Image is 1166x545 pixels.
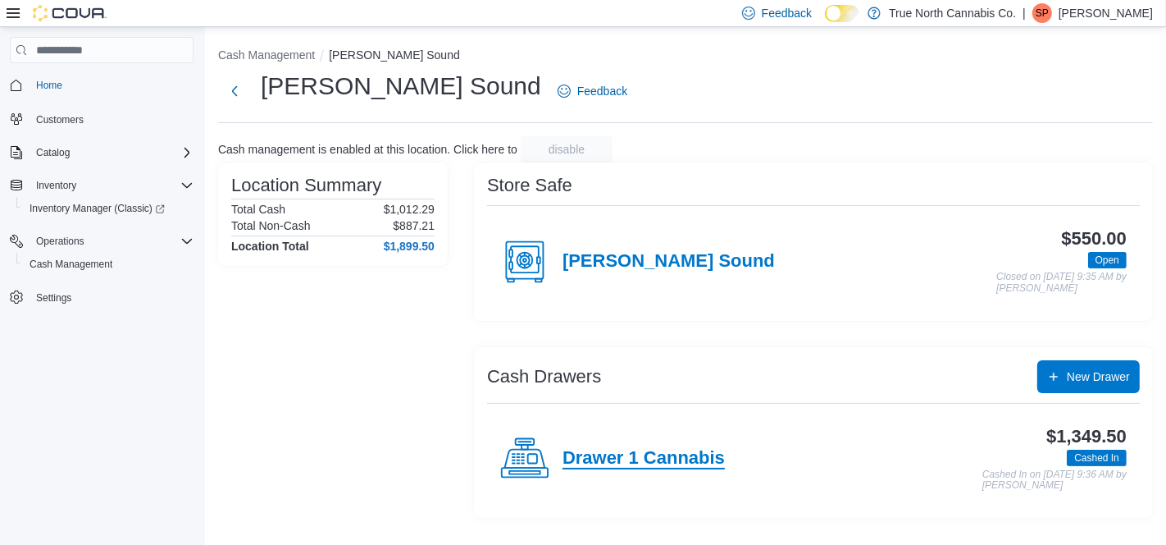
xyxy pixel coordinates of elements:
p: $887.21 [393,219,435,232]
span: SP [1036,3,1049,23]
button: Cash Management [218,48,315,62]
span: Open [1095,253,1119,268]
p: [PERSON_NAME] [1059,3,1153,23]
a: Inventory Manager (Classic) [16,197,200,220]
span: Catalog [36,146,70,159]
h4: [PERSON_NAME] Sound [563,251,775,272]
h3: $1,349.50 [1046,427,1127,447]
button: Inventory [3,174,200,197]
button: disable [521,136,613,163]
span: disable [549,141,585,158]
a: Customers [30,110,90,130]
span: Settings [30,287,194,308]
h6: Total Non-Cash [231,219,311,232]
span: New Drawer [1067,369,1130,385]
button: Cash Management [16,253,200,276]
a: Settings [30,288,78,308]
a: Cash Management [23,254,119,274]
button: Next [218,75,251,108]
span: Open [1088,252,1127,268]
p: Cashed In on [DATE] 9:36 AM by [PERSON_NAME] [982,469,1127,492]
div: Sandi Pew [1032,3,1052,23]
nav: Complex example [10,66,194,352]
h4: Location Total [231,240,309,253]
span: Customers [30,108,194,129]
nav: An example of EuiBreadcrumbs [218,47,1153,66]
button: Customers [3,107,200,131]
button: Settings [3,286,200,309]
a: Home [30,76,69,95]
h4: $1,899.50 [384,240,435,253]
span: Settings [36,291,71,305]
span: Feedback [762,5,812,21]
button: Catalog [3,141,200,164]
span: Home [30,75,194,95]
span: Dark Mode [825,22,826,23]
span: Customers [36,113,84,126]
a: Feedback [551,75,634,108]
span: Cash Management [23,254,194,274]
span: Inventory Manager (Classic) [23,199,194,218]
span: Cashed In [1067,450,1127,466]
p: $1,012.29 [384,203,435,216]
a: Inventory Manager (Classic) [23,199,171,218]
h6: Total Cash [231,203,285,216]
span: Operations [30,231,194,251]
p: | [1023,3,1026,23]
button: Inventory [30,176,83,195]
h3: Cash Drawers [487,367,601,387]
input: Dark Mode [825,5,859,22]
span: Cashed In [1074,451,1119,465]
span: Catalog [30,143,194,163]
h3: Location Summary [231,176,381,195]
span: Home [36,79,62,92]
p: True North Cannabis Co. [889,3,1016,23]
button: New Drawer [1037,360,1140,393]
span: Inventory Manager (Classic) [30,202,165,215]
h3: $550.00 [1062,229,1127,249]
h3: Store Safe [487,176,572,195]
button: Operations [30,231,91,251]
h1: [PERSON_NAME] Sound [261,70,541,103]
p: Cash management is enabled at this location. Click here to [218,143,517,156]
span: Inventory [36,179,76,192]
img: Cova [33,5,107,21]
button: Operations [3,230,200,253]
button: Home [3,73,200,97]
h4: Drawer 1 Cannabis [563,448,725,469]
p: Closed on [DATE] 9:35 AM by [PERSON_NAME] [996,272,1127,294]
span: Feedback [577,83,627,99]
button: Catalog [30,143,76,163]
span: Inventory [30,176,194,195]
span: Cash Management [30,258,112,271]
span: Operations [36,235,84,248]
button: [PERSON_NAME] Sound [329,48,460,62]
